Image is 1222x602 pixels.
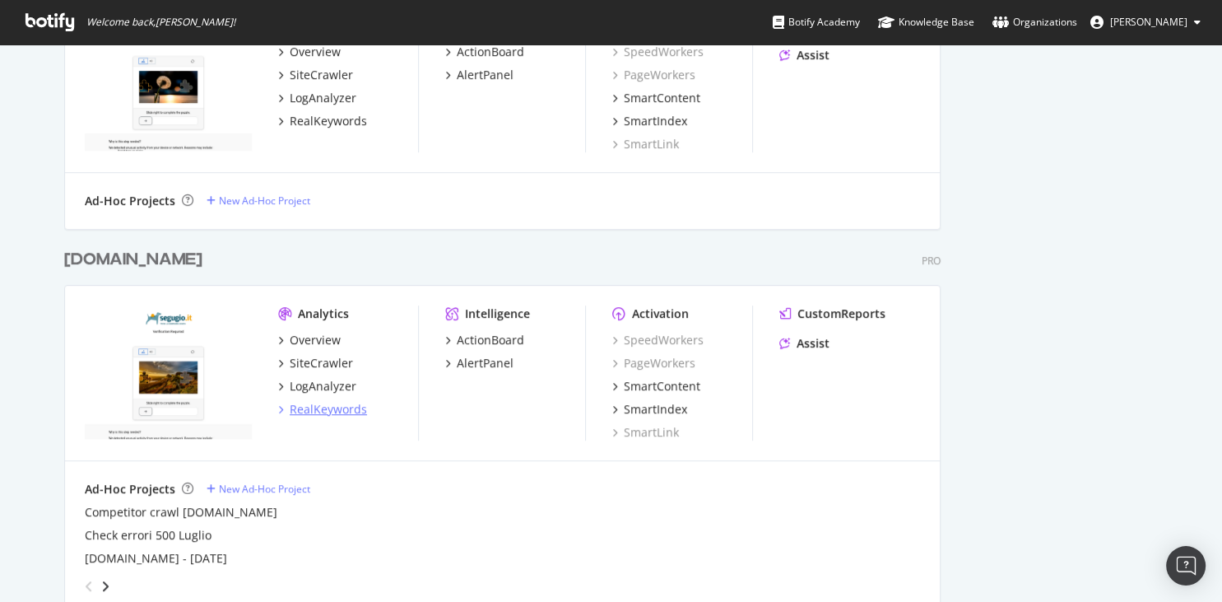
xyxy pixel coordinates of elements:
div: ActionBoard [457,44,524,60]
div: Overview [290,44,341,60]
img: prestitionline.it [85,17,252,151]
div: SiteCrawler [290,355,353,371]
a: SmartIndex [612,401,687,418]
a: PageWorkers [612,355,695,371]
div: Botify Academy [773,14,860,30]
a: Overview [278,44,341,60]
a: Check errori 500 Luglio [85,527,211,544]
a: Competitor crawl [DOMAIN_NAME] [85,504,277,520]
div: Assist [797,47,829,63]
a: SiteCrawler [278,67,353,83]
div: Intelligence [465,306,530,322]
div: Pro [922,254,941,268]
div: AlertPanel [457,67,513,83]
div: SmartIndex [624,113,687,129]
a: RealKeywords [278,401,367,418]
div: Assist [797,335,829,352]
a: New Ad-Hoc Project [207,194,310,208]
div: CustomReports [797,306,885,322]
button: [PERSON_NAME] [1077,9,1214,35]
a: LogAnalyzer [278,378,356,394]
div: SmartIndex [624,401,687,418]
div: LogAnalyzer [290,378,356,394]
img: segugio.it [85,306,252,439]
a: [DOMAIN_NAME] [64,248,209,272]
div: Knowledge Base [878,14,974,30]
div: RealKeywords [290,113,367,129]
div: SmartContent [624,378,700,394]
a: SmartContent [612,90,700,106]
a: SiteCrawler [278,355,353,371]
a: Assist [779,47,829,63]
a: ActionBoard [445,332,524,348]
div: AlertPanel [457,355,513,371]
a: SmartContent [612,378,700,394]
div: Organizations [992,14,1077,30]
div: New Ad-Hoc Project [219,482,310,496]
a: ActionBoard [445,44,524,60]
div: angle-right [100,578,111,595]
a: Assist [779,335,829,352]
div: Ad-Hoc Projects [85,481,175,497]
span: Welcome back, [PERSON_NAME] ! [86,16,235,29]
a: LogAnalyzer [278,90,356,106]
a: SpeedWorkers [612,332,704,348]
a: Overview [278,332,341,348]
a: SmartLink [612,136,679,152]
a: [DOMAIN_NAME] - [DATE] [85,550,227,567]
div: Overview [290,332,341,348]
div: RealKeywords [290,401,367,418]
a: CustomReports [779,306,885,322]
div: [DOMAIN_NAME] [64,248,202,272]
a: SmartIndex [612,113,687,129]
a: RealKeywords [278,113,367,129]
a: SmartLink [612,424,679,441]
div: New Ad-Hoc Project [219,194,310,208]
a: PageWorkers [612,67,695,83]
div: Open Intercom Messenger [1166,546,1206,586]
a: AlertPanel [445,355,513,371]
div: SiteCrawler [290,67,353,83]
a: AlertPanel [445,67,513,83]
div: Activation [632,306,689,322]
div: LogAnalyzer [290,90,356,106]
div: ActionBoard [457,332,524,348]
span: Gianluca Mileo [1110,15,1187,29]
a: New Ad-Hoc Project [207,482,310,496]
div: SmartContent [624,90,700,106]
div: Ad-Hoc Projects [85,193,175,209]
a: SpeedWorkers [612,44,704,60]
div: Analytics [298,306,349,322]
div: angle-left [78,573,100,600]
